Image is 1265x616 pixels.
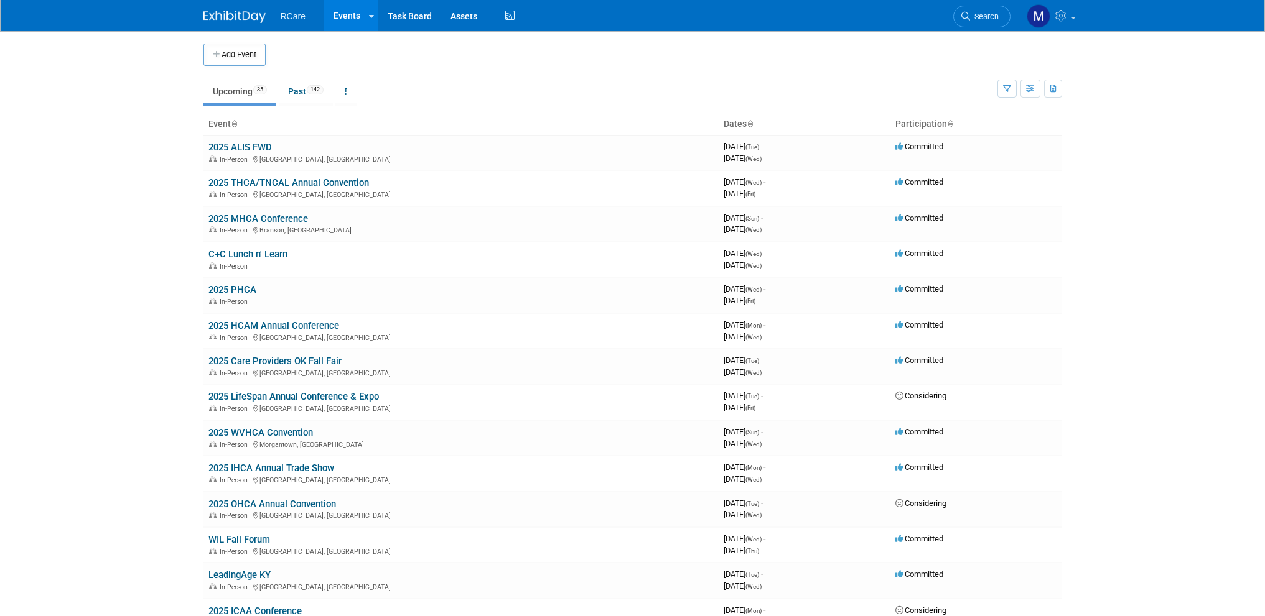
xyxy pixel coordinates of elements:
span: In-Person [220,583,251,591]
span: [DATE] [724,427,763,436]
a: 2025 PHCA [208,284,256,295]
span: [DATE] [724,474,762,484]
a: 2025 LifeSpan Annual Conference & Expo [208,391,379,402]
a: WIL Fall Forum [208,534,270,545]
span: (Wed) [745,286,762,293]
span: (Tue) [745,571,759,578]
span: [DATE] [724,367,762,377]
span: [DATE] [724,356,763,365]
span: [DATE] [724,605,765,615]
span: (Wed) [745,476,762,483]
span: Committed [895,569,943,579]
span: [DATE] [724,510,762,519]
span: - [761,356,763,365]
span: Committed [895,427,943,436]
span: [DATE] [724,189,755,198]
img: ExhibitDay [203,11,266,23]
span: Committed [895,249,943,258]
div: [GEOGRAPHIC_DATA], [GEOGRAPHIC_DATA] [208,403,714,413]
span: [DATE] [724,296,755,305]
span: (Wed) [745,369,762,376]
span: [DATE] [724,391,763,400]
img: In-Person Event [209,512,217,518]
a: Search [953,6,1011,27]
img: In-Person Event [209,262,217,269]
span: (Wed) [745,512,762,518]
img: In-Person Event [209,155,217,162]
span: [DATE] [724,154,762,163]
span: [DATE] [724,260,762,270]
span: (Mon) [745,464,762,471]
img: In-Person Event [209,441,217,447]
span: [DATE] [724,581,762,591]
div: [GEOGRAPHIC_DATA], [GEOGRAPHIC_DATA] [208,510,714,520]
th: Dates [719,114,890,135]
span: [DATE] [724,534,765,543]
a: 2025 OHCA Annual Convention [208,499,336,510]
span: - [763,534,765,543]
a: Sort by Start Date [747,119,753,129]
span: - [761,142,763,151]
span: In-Person [220,441,251,449]
span: - [763,462,765,472]
span: (Sun) [745,215,759,222]
span: Search [970,12,999,21]
img: In-Person Event [209,191,217,197]
span: (Thu) [745,548,759,554]
span: Committed [895,462,943,472]
button: Add Event [203,44,266,66]
span: (Wed) [745,441,762,448]
span: (Wed) [745,536,762,543]
span: 35 [253,85,267,94]
a: 2025 Care Providers OK Fall Fair [208,356,342,367]
span: Committed [895,213,943,223]
span: Considering [895,499,946,508]
span: Committed [895,356,943,365]
span: In-Person [220,512,251,520]
div: [GEOGRAPHIC_DATA], [GEOGRAPHIC_DATA] [208,332,714,342]
span: - [761,569,763,579]
span: (Fri) [745,191,755,198]
a: 2025 MHCA Conference [208,213,308,224]
img: In-Person Event [209,405,217,411]
div: [GEOGRAPHIC_DATA], [GEOGRAPHIC_DATA] [208,367,714,377]
span: (Fri) [745,405,755,411]
span: - [761,427,763,436]
span: (Fri) [745,298,755,305]
a: LeadingAge KY [208,569,271,581]
span: [DATE] [724,284,765,293]
span: (Wed) [745,251,762,257]
img: In-Person Event [209,334,217,340]
th: Event [203,114,719,135]
span: In-Person [220,548,251,556]
span: [DATE] [724,499,763,508]
span: (Mon) [745,607,762,614]
div: Morgantown, [GEOGRAPHIC_DATA] [208,439,714,449]
span: - [763,320,765,329]
span: [DATE] [724,177,765,186]
a: Sort by Event Name [231,119,237,129]
a: Sort by Participation Type [947,119,953,129]
a: 2025 ALIS FWD [208,142,272,153]
span: Committed [895,320,943,329]
span: (Wed) [745,262,762,269]
span: - [763,177,765,186]
span: [DATE] [724,142,763,151]
div: [GEOGRAPHIC_DATA], [GEOGRAPHIC_DATA] [208,581,714,591]
a: C+C Lunch n' Learn [208,249,287,260]
span: (Tue) [745,393,759,400]
img: In-Person Event [209,298,217,304]
span: [DATE] [724,546,759,555]
span: [DATE] [724,249,765,258]
img: In-Person Event [209,226,217,232]
div: [GEOGRAPHIC_DATA], [GEOGRAPHIC_DATA] [208,546,714,556]
span: In-Person [220,262,251,270]
img: In-Person Event [209,583,217,589]
span: (Wed) [745,226,762,233]
span: Committed [895,534,943,543]
span: Committed [895,177,943,186]
th: Participation [890,114,1062,135]
div: [GEOGRAPHIC_DATA], [GEOGRAPHIC_DATA] [208,154,714,163]
span: (Wed) [745,334,762,341]
span: In-Person [220,155,251,163]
